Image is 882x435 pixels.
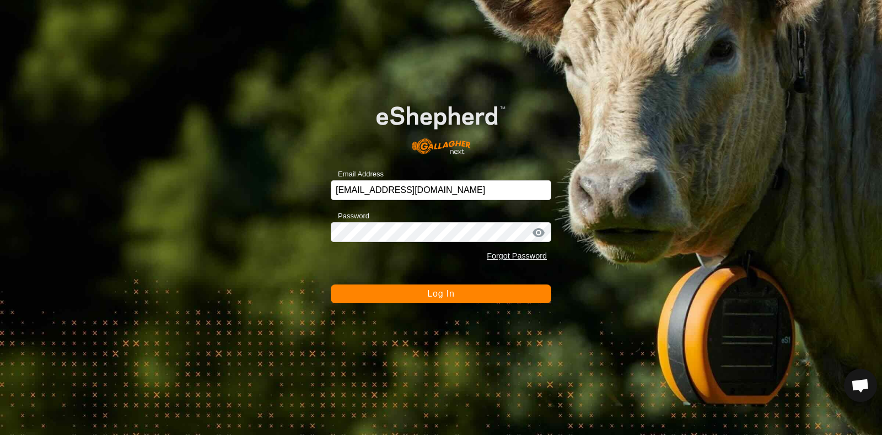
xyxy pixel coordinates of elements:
div: Open chat [844,369,877,402]
label: Email Address [331,169,384,180]
label: Password [331,211,369,222]
input: Email Address [331,180,551,200]
span: Log In [427,289,454,298]
a: Forgot Password [487,251,547,260]
button: Log In [331,284,551,303]
img: E-shepherd Logo [353,88,529,163]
